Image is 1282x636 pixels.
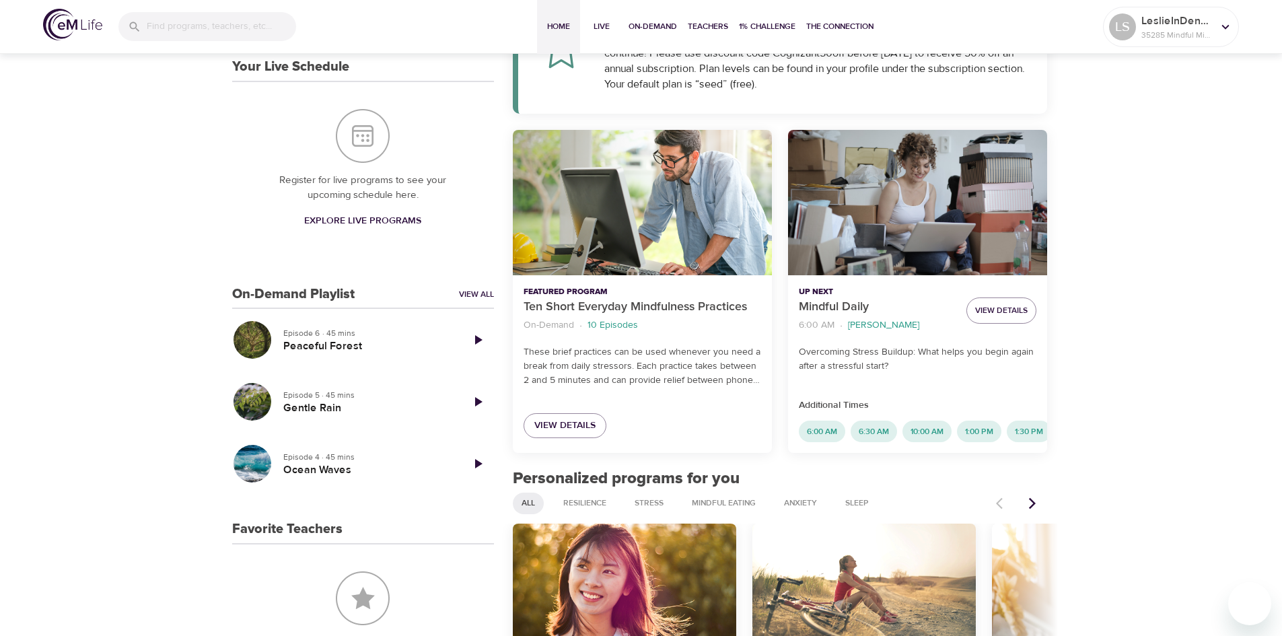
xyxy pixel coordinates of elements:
div: Sleep [836,493,878,514]
span: Resilience [555,497,614,509]
span: 1% Challenge [739,20,795,34]
div: Mindful Eating [683,493,764,514]
h3: Favorite Teachers [232,522,343,537]
h2: Personalized programs for you [513,469,1048,489]
a: Play Episode [462,324,494,356]
div: Your eM Life access through [GEOGRAPHIC_DATA] has expired. We would love for you to continue! Ple... [604,30,1032,92]
nav: breadcrumb [524,316,761,334]
h3: Your Live Schedule [232,59,349,75]
div: Anxiety [775,493,826,514]
span: 10:00 AM [902,426,952,437]
p: Register for live programs to see your upcoming schedule here. [259,173,467,203]
div: All [513,493,544,514]
span: Mindful Eating [684,497,764,509]
p: 35285 Mindful Minutes [1141,29,1213,41]
span: Sleep [837,497,877,509]
nav: breadcrumb [799,316,956,334]
li: · [840,316,843,334]
button: View Details [966,297,1036,324]
p: 10 Episodes [587,318,638,332]
div: 1:30 PM [1007,421,1051,442]
p: Ten Short Everyday Mindfulness Practices [524,298,761,316]
span: View Details [975,304,1028,318]
span: All [513,497,543,509]
span: Teachers [688,20,728,34]
p: On-Demand [524,318,574,332]
p: [PERSON_NAME] [848,318,919,332]
input: Find programs, teachers, etc... [147,12,296,41]
div: 6:00 AM [799,421,845,442]
a: View Details [524,413,606,438]
span: The Connection [806,20,874,34]
p: Episode 6 · 45 mins [283,327,451,339]
a: Play Episode [462,448,494,480]
button: Ocean Waves [232,444,273,484]
span: On-Demand [629,20,677,34]
span: Explore Live Programs [304,213,421,229]
h3: On-Demand Playlist [232,287,355,302]
p: Mindful Daily [799,298,956,316]
a: Play Episode [462,386,494,418]
div: LS [1109,13,1136,40]
span: Anxiety [776,497,825,509]
button: Next items [1018,489,1047,518]
p: Episode 5 · 45 mins [283,389,451,401]
span: Home [542,20,575,34]
div: Resilience [555,493,615,514]
h5: Peaceful Forest [283,339,451,353]
img: logo [43,9,102,40]
p: Additional Times [799,398,1036,413]
iframe: Button to launch messaging window [1228,582,1271,625]
div: 6:30 AM [851,421,897,442]
li: · [579,316,582,334]
a: Explore Live Programs [299,209,427,234]
span: 1:30 PM [1007,426,1051,437]
p: Episode 4 · 45 mins [283,451,451,463]
p: 6:00 AM [799,318,834,332]
a: View All [459,289,494,300]
span: Live [585,20,618,34]
button: Peaceful Forest [232,320,273,360]
h5: Ocean Waves [283,463,451,477]
span: 6:30 AM [851,426,897,437]
span: View Details [534,417,596,434]
button: Ten Short Everyday Mindfulness Practices [513,130,772,276]
p: Featured Program [524,286,761,298]
button: Gentle Rain [232,382,273,422]
h5: Gentle Rain [283,401,451,415]
img: Favorite Teachers [336,571,390,625]
img: Your Live Schedule [336,109,390,163]
div: 1:00 PM [957,421,1001,442]
p: Up Next [799,286,956,298]
span: 6:00 AM [799,426,845,437]
p: These brief practices can be used whenever you need a break from daily stressors. Each practice t... [524,345,761,388]
button: Mindful Daily [788,130,1047,276]
div: 10:00 AM [902,421,952,442]
span: 1:00 PM [957,426,1001,437]
div: Stress [626,493,672,514]
p: Overcoming Stress Buildup: What helps you begin again after a stressful start? [799,345,1036,374]
p: LeslieInDenver [1141,13,1213,29]
span: Stress [627,497,672,509]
